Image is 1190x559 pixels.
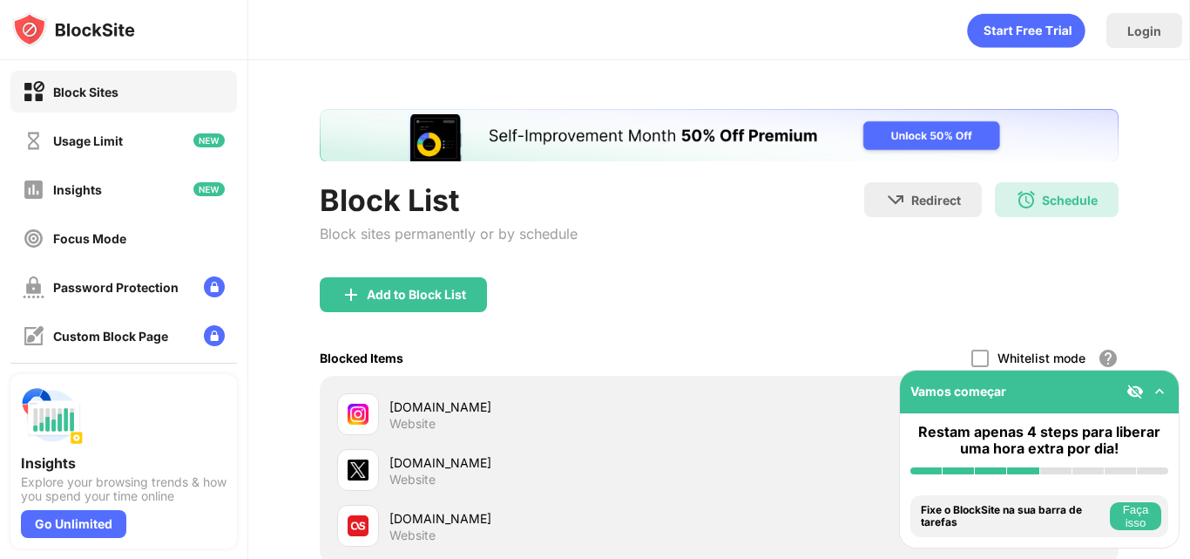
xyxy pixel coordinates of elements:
[389,472,436,487] div: Website
[23,228,44,249] img: focus-off.svg
[910,424,1168,457] div: Restam apenas 4 steps para liberar uma hora extra por dia!
[389,416,436,432] div: Website
[204,276,225,297] img: lock-menu.svg
[1151,383,1168,400] img: omni-setup-toggle.svg
[389,398,720,416] div: [DOMAIN_NAME]
[1127,24,1161,38] div: Login
[1126,383,1144,400] img: eye-not-visible.svg
[53,231,126,246] div: Focus Mode
[23,179,44,201] img: insights-off.svg
[1110,502,1161,530] button: Faça isso
[23,276,44,298] img: password-protection-off.svg
[921,504,1105,529] div: Fixe o BlockSite na sua barra de tarefas
[997,351,1085,365] div: Whitelist mode
[53,280,179,295] div: Password Protection
[1042,193,1098,208] div: Schedule
[193,133,225,147] img: new-icon.svg
[967,13,1085,48] div: animation
[53,329,168,344] div: Custom Block Page
[23,130,44,152] img: time-usage-off.svg
[204,325,225,346] img: lock-menu.svg
[21,385,84,447] img: push-insights.svg
[389,453,720,472] div: [DOMAIN_NAME]
[21,475,227,503] div: Explore your browsing trends & how you spend your time online
[348,404,368,425] img: favicons
[193,182,225,196] img: new-icon.svg
[320,351,403,365] div: Blocked Items
[53,182,102,197] div: Insights
[21,454,227,472] div: Insights
[320,109,1119,161] iframe: Banner
[389,528,436,543] div: Website
[23,81,44,103] img: block-on.svg
[910,384,1006,399] div: Vamos começar
[53,85,118,99] div: Block Sites
[53,133,123,148] div: Usage Limit
[320,182,578,218] div: Block List
[389,509,720,528] div: [DOMAIN_NAME]
[348,515,368,536] img: favicons
[12,12,135,47] img: logo-blocksite.svg
[320,225,578,242] div: Block sites permanently or by schedule
[911,193,961,208] div: Redirect
[367,288,466,302] div: Add to Block List
[348,460,368,481] img: favicons
[23,325,44,347] img: customize-block-page-off.svg
[21,510,126,538] div: Go Unlimited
